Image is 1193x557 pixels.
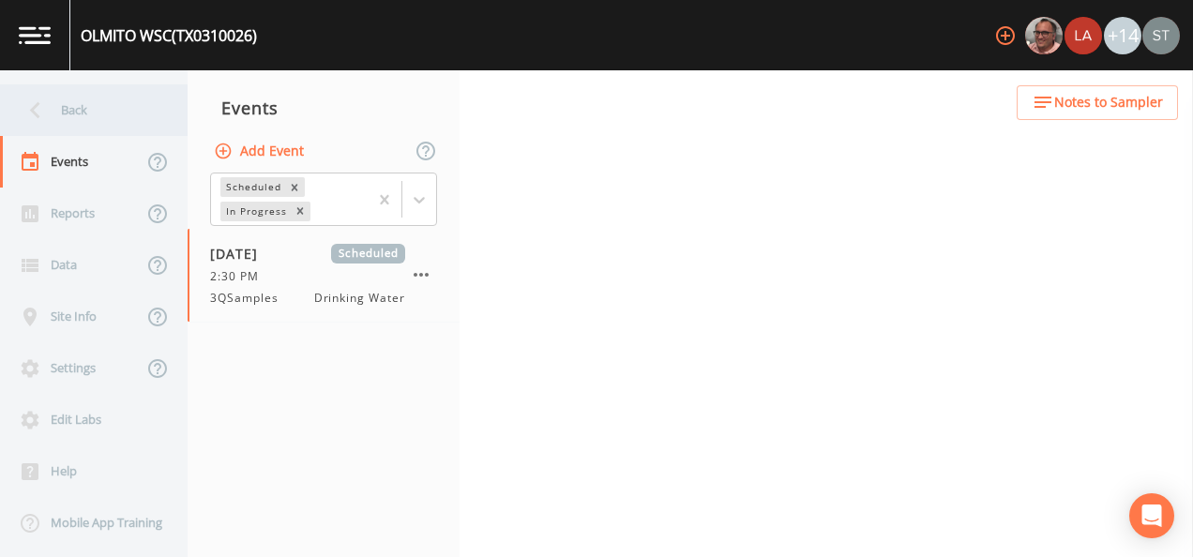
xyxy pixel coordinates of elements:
[1054,91,1163,114] span: Notes to Sampler
[1142,17,1180,54] img: c0670e89e469b6405363224a5fca805c
[331,244,405,263] span: Scheduled
[290,202,310,221] div: Remove In Progress
[188,229,460,323] a: [DATE]Scheduled2:30 PM3QSamplesDrinking Water
[210,244,271,263] span: [DATE]
[19,26,51,44] img: logo
[210,290,290,307] span: 3QSamples
[210,134,311,169] button: Add Event
[1129,493,1174,538] div: Open Intercom Messenger
[81,24,257,47] div: OLMITO WSC (TX0310026)
[220,202,290,221] div: In Progress
[1025,17,1063,54] img: e2d790fa78825a4bb76dcb6ab311d44c
[220,177,284,197] div: Scheduled
[1017,85,1178,120] button: Notes to Sampler
[314,290,405,307] span: Drinking Water
[1064,17,1103,54] div: Lauren Saenz
[1024,17,1064,54] div: Mike Franklin
[188,84,460,131] div: Events
[210,268,270,285] span: 2:30 PM
[1104,17,1141,54] div: +14
[1065,17,1102,54] img: cf6e799eed601856facf0d2563d1856d
[284,177,305,197] div: Remove Scheduled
